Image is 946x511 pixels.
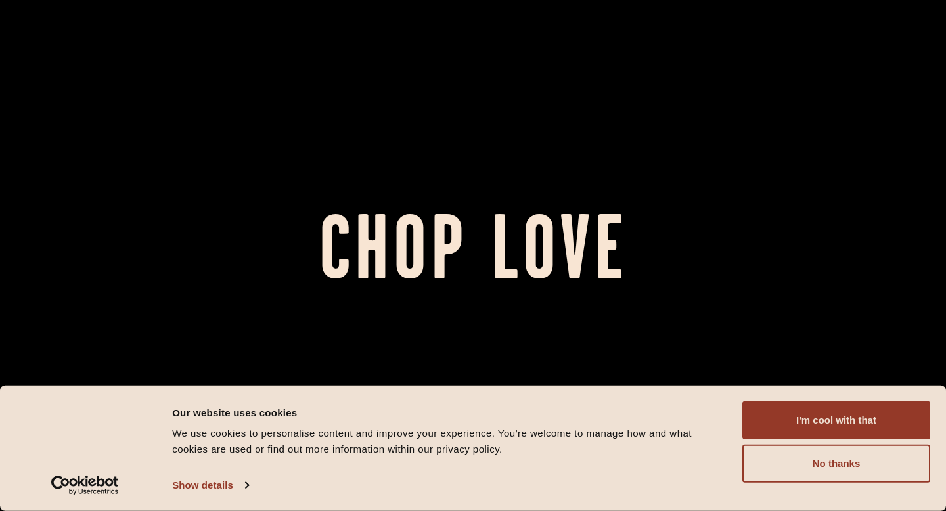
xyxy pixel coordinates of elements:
[172,476,248,495] a: Show details
[28,476,143,495] a: Usercentrics Cookiebot - opens in a new window
[742,445,930,483] button: No thanks
[172,405,727,420] div: Our website uses cookies
[742,401,930,439] button: I'm cool with that
[172,426,727,457] div: We use cookies to personalise content and improve your experience. You're welcome to manage how a...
